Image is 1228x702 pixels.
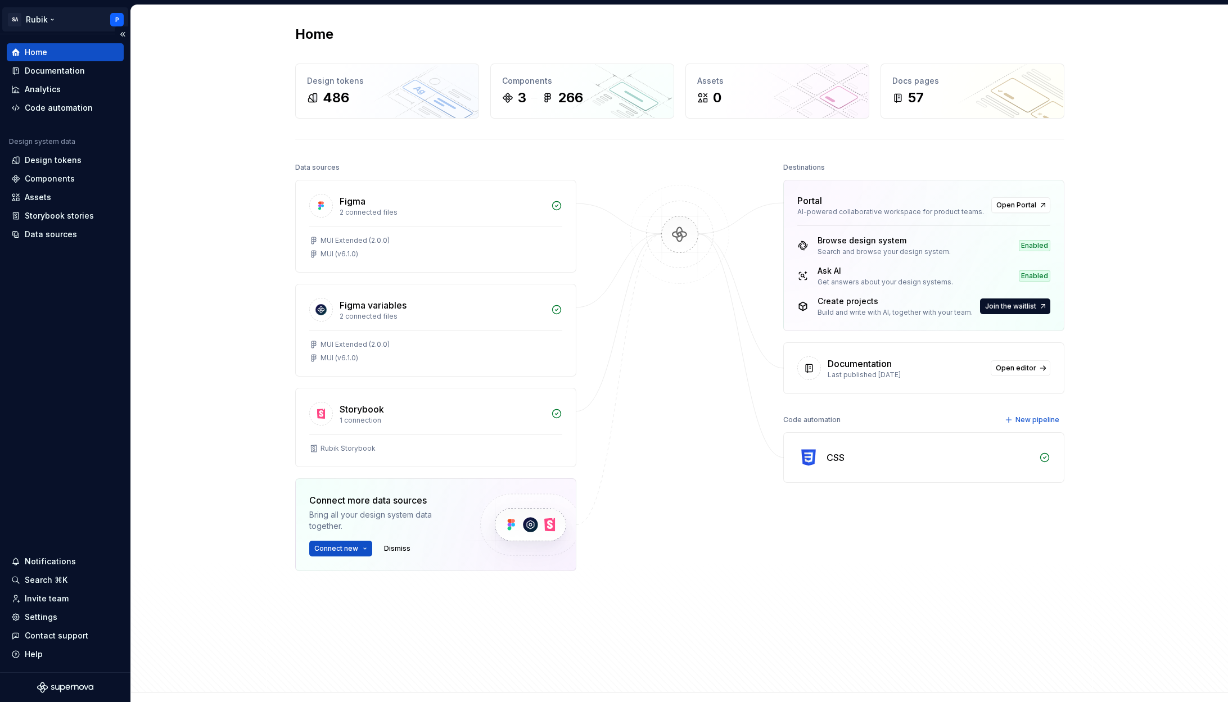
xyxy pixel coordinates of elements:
[25,102,93,114] div: Code automation
[1001,412,1064,428] button: New pipeline
[295,25,333,43] h2: Home
[25,47,47,58] div: Home
[8,13,21,26] div: SA
[7,170,124,188] a: Components
[320,250,358,259] div: MUI (v6.1.0)
[295,160,340,175] div: Data sources
[818,235,951,246] div: Browse design system
[309,541,372,556] button: Connect new
[996,364,1036,373] span: Open editor
[7,99,124,117] a: Code automation
[991,360,1050,376] a: Open editor
[320,340,390,349] div: MUI Extended (2.0.0)
[713,89,721,107] div: 0
[320,444,376,453] div: Rubik Storybook
[25,649,43,660] div: Help
[1015,415,1059,424] span: New pipeline
[783,412,841,428] div: Code automation
[1019,240,1050,251] div: Enabled
[892,75,1053,87] div: Docs pages
[2,7,128,31] button: SARubikP
[340,312,544,321] div: 2 connected files
[697,75,857,87] div: Assets
[7,80,124,98] a: Analytics
[25,155,82,166] div: Design tokens
[7,207,124,225] a: Storybook stories
[340,416,544,425] div: 1 connection
[881,64,1064,119] a: Docs pages57
[7,627,124,645] button: Contact support
[7,590,124,608] a: Invite team
[25,192,51,203] div: Assets
[558,89,583,107] div: 266
[797,207,985,216] div: AI-powered collaborative workspace for product teams.
[818,308,973,317] div: Build and write with AI, together with your team.
[115,26,130,42] button: Collapse sidebar
[320,236,390,245] div: MUI Extended (2.0.0)
[9,137,75,146] div: Design system data
[340,194,365,208] div: Figma
[490,64,674,119] a: Components3266
[685,64,869,119] a: Assets0
[985,302,1036,311] span: Join the waitlist
[518,89,526,107] div: 3
[7,43,124,61] a: Home
[797,194,822,207] div: Portal
[25,84,61,95] div: Analytics
[818,247,951,256] div: Search and browse your design system.
[320,354,358,363] div: MUI (v6.1.0)
[7,645,124,663] button: Help
[1019,270,1050,282] div: Enabled
[828,370,984,379] div: Last published [DATE]
[908,89,924,107] div: 57
[7,552,124,570] button: Notifications
[323,89,349,107] div: 486
[25,556,76,567] div: Notifications
[115,15,119,24] div: P
[7,225,124,243] a: Data sources
[340,402,384,416] div: Storybook
[25,229,77,240] div: Data sources
[340,208,544,217] div: 2 connected files
[7,608,124,626] a: Settings
[340,298,407,312] div: Figma variables
[827,451,845,464] div: CSS
[384,544,410,553] span: Dismiss
[7,62,124,80] a: Documentation
[7,571,124,589] button: Search ⌘K
[818,296,973,307] div: Create projects
[25,612,57,623] div: Settings
[25,65,85,76] div: Documentation
[25,630,88,641] div: Contact support
[25,574,67,586] div: Search ⌘K
[7,188,124,206] a: Assets
[502,75,662,87] div: Components
[309,509,461,532] div: Bring all your design system data together.
[25,210,94,221] div: Storybook stories
[818,278,953,287] div: Get answers about your design systems.
[828,357,892,370] div: Documentation
[295,64,479,119] a: Design tokens486
[783,160,825,175] div: Destinations
[7,151,124,169] a: Design tokens
[991,197,1050,213] a: Open Portal
[37,682,93,693] svg: Supernova Logo
[25,593,69,604] div: Invite team
[25,173,75,184] div: Components
[314,544,358,553] span: Connect new
[309,493,461,507] div: Connect more data sources
[295,180,576,273] a: Figma2 connected filesMUI Extended (2.0.0)MUI (v6.1.0)
[980,298,1050,314] button: Join the waitlist
[307,75,467,87] div: Design tokens
[379,541,416,556] button: Dismiss
[26,14,48,25] div: Rubik
[818,265,953,277] div: Ask AI
[996,201,1036,210] span: Open Portal
[295,388,576,467] a: Storybook1 connectionRubik Storybook
[295,284,576,377] a: Figma variables2 connected filesMUI Extended (2.0.0)MUI (v6.1.0)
